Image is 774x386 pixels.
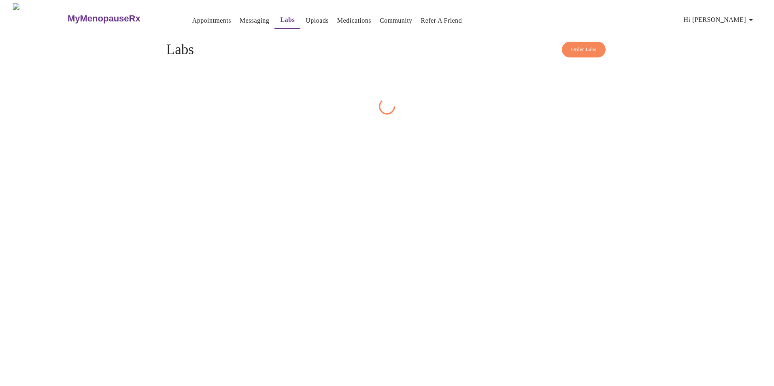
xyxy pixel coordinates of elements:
[421,15,462,26] a: Refer a Friend
[418,13,466,29] button: Refer a Friend
[166,42,608,58] h4: Labs
[189,13,234,29] button: Appointments
[680,12,759,28] button: Hi [PERSON_NAME]
[306,15,329,26] a: Uploads
[684,14,756,25] span: Hi [PERSON_NAME]
[192,15,231,26] a: Appointments
[13,3,66,34] img: MyMenopauseRx Logo
[280,14,295,25] a: Labs
[240,15,269,26] a: Messaging
[562,42,606,57] button: Order Labs
[334,13,374,29] button: Medications
[571,45,597,54] span: Order Labs
[337,15,371,26] a: Medications
[68,13,140,24] h3: MyMenopauseRx
[66,4,172,33] a: MyMenopauseRx
[380,15,413,26] a: Community
[274,12,300,29] button: Labs
[302,13,332,29] button: Uploads
[236,13,272,29] button: Messaging
[376,13,416,29] button: Community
